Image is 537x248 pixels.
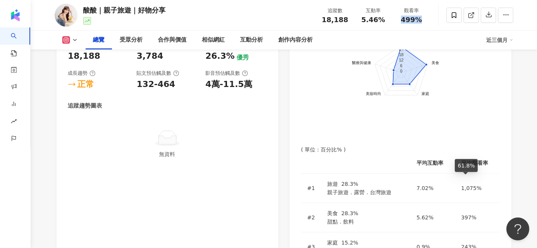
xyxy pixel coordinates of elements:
[461,159,494,167] div: 平均觀看率
[487,34,513,46] div: 近三個月
[397,7,426,14] div: 觀看率
[399,52,403,56] text: 18
[417,159,449,167] div: 平均互動率
[341,181,358,187] span: 28.3%
[55,4,78,27] img: KOL Avatar
[352,61,371,65] text: 醫療與健康
[120,35,143,45] div: 受眾分析
[461,214,477,221] span: 397%
[400,69,402,73] text: 0
[321,7,350,14] div: 追蹤數
[366,92,381,96] text: 美妝時尚
[341,210,358,216] span: 28.3%
[417,214,433,221] span: 5.62%
[301,147,500,153] div: ( 單位：百分比% )
[68,70,96,77] div: 成長趨勢
[237,53,249,62] div: 優秀
[361,16,385,24] span: 5.46%
[461,185,482,191] span: 1,075%
[9,9,21,21] img: logo icon
[206,70,248,77] div: 影音預估觸及數
[158,35,187,45] div: 合作與價值
[83,5,166,15] div: 酸酸｜親子旅遊｜好物分享
[506,217,529,240] iframe: Help Scout Beacon - Open
[341,240,358,246] span: 15.2%
[137,70,179,77] div: 貼文預估觸及數
[322,16,348,24] span: 18,188
[68,102,102,110] div: 追蹤趨勢圖表
[327,210,338,216] span: 美食
[327,240,338,246] span: 家庭
[401,16,422,24] span: 499%
[359,7,388,14] div: 互動率
[206,50,235,62] div: 26.3%
[93,35,105,45] div: 總覽
[399,47,403,51] text: 24
[206,79,253,90] div: 4萬-11.5萬
[399,58,403,62] text: 12
[327,189,391,195] span: 親子旅遊．露營．台灣旅遊
[421,92,429,96] text: 家庭
[78,79,94,90] div: 正常
[11,27,26,57] a: search
[307,213,315,222] div: #2
[400,63,402,68] text: 6
[327,219,354,225] span: 甜點．飲料
[202,35,225,45] div: 相似網紅
[307,184,315,192] div: #1
[71,150,264,158] div: 無資料
[432,61,439,65] text: 美食
[240,35,263,45] div: 互動分析
[417,185,433,191] span: 7.02%
[68,50,101,62] div: 18,188
[279,35,313,45] div: 創作內容分析
[455,159,478,172] div: 61.8%
[137,79,175,90] div: 132-464
[11,114,17,131] span: rise
[137,50,164,62] div: 3,784
[327,181,338,187] span: 旅遊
